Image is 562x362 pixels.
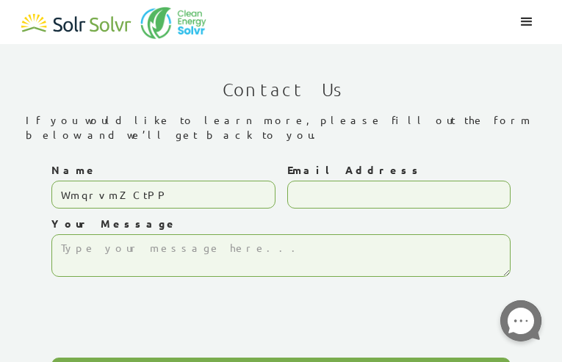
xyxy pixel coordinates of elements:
h1: Contact Us [223,73,339,105]
label: Name [51,162,275,177]
div: If you would like to learn more, please fill out the form below and we’ll get back to you. [26,112,536,142]
iframe: reCAPTCHA [51,284,275,341]
label: Email Address [287,162,511,177]
label: Your Message [51,216,511,231]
